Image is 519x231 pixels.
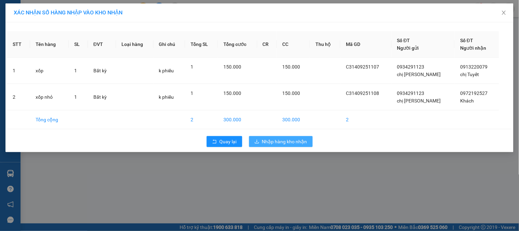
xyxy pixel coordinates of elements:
[218,110,257,129] td: 300.000
[501,10,507,15] span: close
[494,3,514,23] button: Close
[397,98,441,104] span: chị [PERSON_NAME]
[397,45,419,51] span: Người gửi
[460,64,488,70] span: 0913220079
[257,31,277,58] th: CR
[159,94,174,100] span: k phiếu
[7,31,30,58] th: STT
[397,64,425,70] span: 0934291123
[220,138,237,145] span: Quay lại
[185,31,218,58] th: Tổng SL
[30,110,69,129] td: Tổng cộng
[460,72,479,77] span: chị Tuyết
[340,110,391,129] td: 2
[191,90,193,96] span: 1
[30,58,69,84] td: xốp
[282,90,300,96] span: 150.000
[460,38,473,43] span: Số ĐT
[212,139,217,145] span: rollback
[14,9,122,16] span: XÁC NHẬN SỐ HÀNG NHẬP VÀO KHO NHẬN
[159,68,174,73] span: k phiếu
[154,31,185,58] th: Ghi chú
[14,32,68,44] strong: 0888 827 827 - 0848 827 827
[7,84,30,110] td: 2
[397,90,425,96] span: 0934291123
[30,31,69,58] th: Tên hàng
[223,64,241,70] span: 150.000
[262,138,307,145] span: Nhập hàng kho nhận
[74,94,77,100] span: 1
[69,31,88,58] th: SL
[207,136,242,147] button: rollbackQuay lại
[340,31,391,58] th: Mã GD
[460,98,474,104] span: Khách
[74,68,77,73] span: 1
[249,136,313,147] button: downloadNhập hàng kho nhận
[30,84,69,110] td: xốp nhỏ
[223,90,241,96] span: 150.000
[460,90,488,96] span: 0972192527
[191,64,193,70] span: 1
[7,3,64,18] strong: Công ty TNHH Phúc Xuyên
[282,64,300,70] span: 150.000
[218,31,257,58] th: Tổng cước
[88,58,116,84] td: Bất kỳ
[346,64,379,70] span: C31409251107
[460,45,486,51] span: Người nhận
[346,90,379,96] span: C31409251108
[88,31,116,58] th: ĐVT
[116,31,154,58] th: Loại hàng
[397,38,410,43] span: Số ĐT
[255,139,259,145] span: download
[6,46,66,64] span: Gửi hàng Hạ Long: Hotline:
[3,20,69,44] span: Gửi hàng [GEOGRAPHIC_DATA]: Hotline:
[277,110,310,129] td: 300.000
[397,72,441,77] span: chị [PERSON_NAME]
[88,84,116,110] td: Bất kỳ
[7,58,30,84] td: 1
[3,26,69,38] strong: 024 3236 3236 -
[185,110,218,129] td: 2
[277,31,310,58] th: CC
[310,31,340,58] th: Thu hộ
